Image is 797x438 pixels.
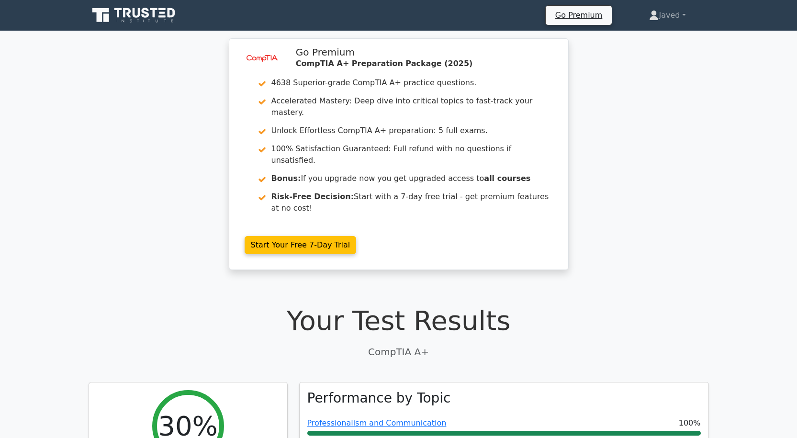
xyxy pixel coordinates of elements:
[550,9,608,22] a: Go Premium
[307,418,447,427] a: Professionalism and Communication
[89,304,709,337] h1: Your Test Results
[307,390,451,406] h3: Performance by Topic
[245,236,357,254] a: Start Your Free 7-Day Trial
[89,345,709,359] p: CompTIA A+
[679,417,701,429] span: 100%
[626,6,708,25] a: Javed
